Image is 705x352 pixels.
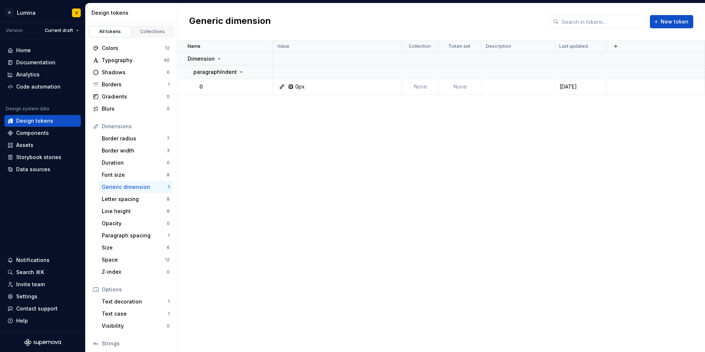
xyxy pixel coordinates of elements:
[168,299,170,305] div: 1
[99,145,173,157] a: Border width3
[90,54,173,66] a: Typography40
[168,311,170,317] div: 1
[102,44,165,52] div: Colors
[167,136,170,141] div: 7
[4,164,81,175] a: Data sources
[90,103,173,115] a: Blurs0
[167,269,170,275] div: 0
[167,172,170,178] div: 8
[102,135,167,142] div: Border radius
[102,69,167,76] div: Shadows
[661,18,688,25] span: New token
[277,43,289,49] p: Value
[165,45,170,51] div: 12
[102,105,167,112] div: Blurs
[402,79,439,95] td: None
[4,44,81,56] a: Home
[102,147,167,154] div: Border width
[16,83,61,90] div: Code automation
[555,83,605,90] div: [DATE]
[102,159,167,166] div: Duration
[188,43,200,49] p: Name
[167,69,170,75] div: 6
[102,183,168,191] div: Generic dimension
[102,123,170,130] div: Dimensions
[102,81,168,88] div: Borders
[16,166,50,173] div: Data sources
[102,268,167,276] div: Z-index
[16,129,49,137] div: Components
[92,29,129,35] div: All tokens
[167,160,170,166] div: 0
[6,28,23,33] div: Version
[90,67,173,78] a: Shadows6
[102,256,165,263] div: Space
[559,15,646,28] input: Search in tokens...
[4,139,81,151] a: Assets
[99,193,173,205] a: Letter spacing8
[167,323,170,329] div: 0
[99,254,173,266] a: Space12
[99,242,173,254] a: Size6
[5,8,14,17] div: P
[91,9,174,17] div: Design tokens
[194,68,237,76] p: paragraphIndent
[4,127,81,139] a: Components
[167,106,170,112] div: 0
[167,94,170,100] div: 0
[4,291,81,302] a: Settings
[167,220,170,226] div: 0
[16,256,50,264] div: Notifications
[102,220,167,227] div: Opacity
[168,82,170,87] div: 1
[295,83,305,90] div: 0px
[102,232,168,239] div: Paragraph spacing
[99,266,173,278] a: Z-index0
[134,29,171,35] div: Collections
[16,47,31,54] div: Home
[4,151,81,163] a: Storybook stories
[167,208,170,214] div: 8
[99,205,173,217] a: Line height8
[102,57,164,64] div: Typography
[16,141,33,149] div: Assets
[4,69,81,80] a: Analytics
[99,230,173,241] a: Paragraph spacing1
[4,315,81,327] button: Help
[16,154,61,161] div: Storybook stories
[102,171,167,179] div: Font size
[99,157,173,169] a: Duration0
[189,15,271,28] h2: Generic dimension
[99,169,173,181] a: Font size8
[650,15,693,28] button: New token
[75,10,78,16] div: V
[164,57,170,63] div: 40
[16,281,45,288] div: Invite team
[16,71,40,78] div: Analytics
[99,296,173,308] a: Text decoration1
[409,43,431,49] p: Collection
[559,43,588,49] p: Last updated
[168,184,170,190] div: 1
[102,322,167,330] div: Visibility
[167,245,170,251] div: 6
[167,148,170,154] div: 3
[16,59,55,66] div: Documentation
[1,5,84,21] button: PLuminaV
[165,257,170,263] div: 12
[102,93,167,100] div: Gradients
[102,244,167,251] div: Size
[4,303,81,315] button: Contact support
[17,9,36,17] div: Lumina
[6,106,49,112] div: Design system data
[90,91,173,103] a: Gradients0
[16,269,44,276] div: Search ⌘K
[439,79,481,95] td: None
[99,308,173,320] a: Text case1
[24,339,61,346] svg: Supernova Logo
[4,115,81,127] a: Design tokens
[448,43,470,49] p: Token set
[99,181,173,193] a: Generic dimension1
[16,117,53,125] div: Design tokens
[4,254,81,266] button: Notifications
